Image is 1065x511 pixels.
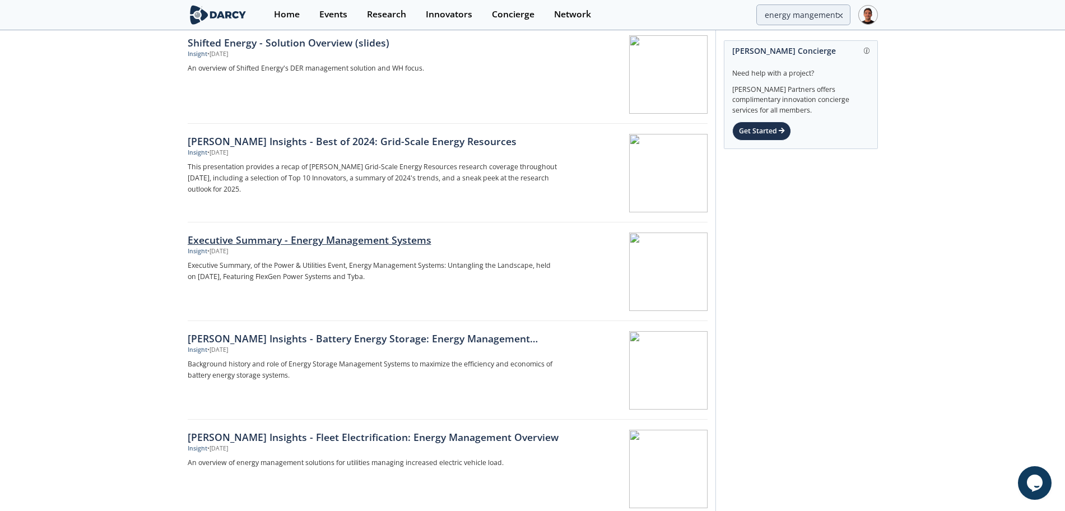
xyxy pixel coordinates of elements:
[207,50,228,59] div: • [DATE]
[732,41,869,61] div: [PERSON_NAME] Concierge
[426,10,472,19] div: Innovators
[188,359,559,381] p: Background history and role of Energy Storage Management Systems to maximize the efficiency and e...
[188,444,207,453] div: Insight
[319,10,347,19] div: Events
[207,148,228,157] div: • [DATE]
[188,134,559,148] div: [PERSON_NAME] Insights - Best of 2024: Grid-Scale Energy Resources
[207,346,228,355] div: • [DATE]
[188,457,559,468] p: An overview of energy management solutions for utilities managing increased electric vehicle load.
[188,50,207,59] div: Insight
[732,61,869,78] div: Need help with a project?
[188,148,207,157] div: Insight
[367,10,406,19] div: Research
[732,122,791,141] div: Get Started
[1018,466,1054,500] iframe: chat widget
[188,25,708,124] a: Shifted Energy - Solution Overview (slides) Insight •[DATE] An overview of Shifted Energy's DER m...
[188,161,559,195] p: This presentation provides a recap of [PERSON_NAME] Grid-Scale Energy Resources research coverage...
[864,48,870,54] img: information.svg
[756,4,850,25] input: Advanced Search
[188,331,559,346] div: [PERSON_NAME] Insights - Battery Energy Storage: Energy Management Systems
[188,321,708,420] a: [PERSON_NAME] Insights - Battery Energy Storage: Energy Management Systems Insight •[DATE] Backgr...
[274,10,300,19] div: Home
[492,10,534,19] div: Concierge
[188,260,559,282] p: Executive Summary, of the Power & Utilities Event, Energy Management Systems: Untangling the Land...
[188,346,207,355] div: Insight
[732,78,869,115] div: [PERSON_NAME] Partners offers complimentary innovation concierge services for all members.
[207,444,228,453] div: • [DATE]
[207,247,228,256] div: • [DATE]
[188,247,207,256] div: Insight
[858,5,878,25] img: Profile
[188,222,708,321] a: Executive Summary - Energy Management Systems Insight •[DATE] Executive Summary, of the Power & U...
[188,63,559,74] p: An overview of Shifted Energy's DER management solution and WH focus.
[188,5,249,25] img: logo-wide.svg
[554,10,591,19] div: Network
[188,124,708,222] a: [PERSON_NAME] Insights - Best of 2024: Grid-Scale Energy Resources Insight •[DATE] This presentat...
[188,233,559,247] div: Executive Summary - Energy Management Systems
[188,35,559,50] div: Shifted Energy - Solution Overview (slides)
[188,430,559,444] div: [PERSON_NAME] Insights - Fleet Electrification: Energy Management Overview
